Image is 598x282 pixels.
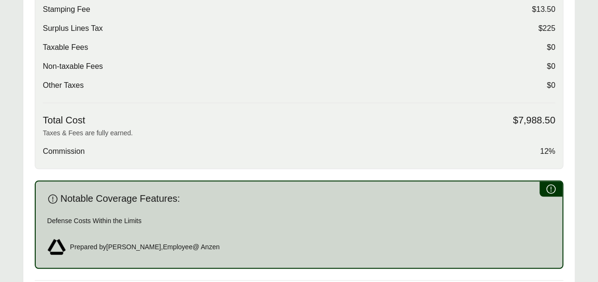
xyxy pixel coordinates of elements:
span: Stamping Fee [43,4,90,15]
span: Taxable Fees [43,42,88,53]
span: Total Cost [43,114,85,126]
p: Defense Costs Within the Limits [47,216,551,226]
span: Commission [43,146,85,157]
span: $0 [547,42,555,53]
span: Surplus Lines Tax [43,23,103,34]
span: Prepared by [PERSON_NAME] , Employee @ Anzen [70,242,220,252]
span: Notable Coverage Features: [60,193,180,205]
span: $13.50 [532,4,555,15]
span: $7,988.50 [513,114,555,126]
span: $0 [547,80,555,91]
span: Non-taxable Fees [43,61,103,72]
span: 12% [540,146,555,157]
p: Taxes & Fees are fully earned. [43,128,555,138]
span: Other Taxes [43,80,84,91]
span: $0 [547,61,555,72]
span: $225 [538,23,555,34]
